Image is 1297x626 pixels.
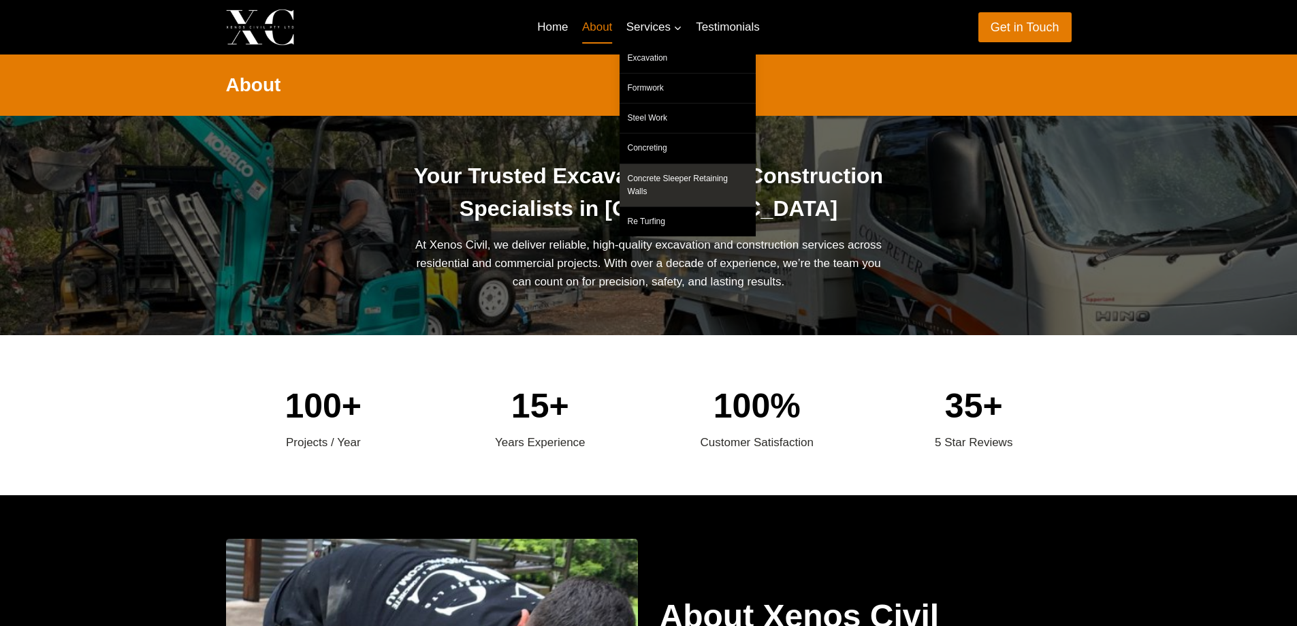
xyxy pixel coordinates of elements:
[660,433,855,452] div: Customer Satisfaction
[408,236,889,292] p: At Xenos Civil, we deliver reliable, high-quality excavation and construction services across res...
[443,433,638,452] div: Years Experience
[620,134,756,163] a: Concreting
[575,11,620,44] a: About
[226,71,1072,99] h2: About
[226,379,421,433] div: 100+
[443,379,638,433] div: 15+
[978,12,1072,42] a: Get in Touch
[530,11,575,44] a: Home
[876,379,1072,433] div: 35+
[689,11,767,44] a: Testimonials
[876,433,1072,452] div: 5 Star Reviews
[306,16,401,37] p: Xenos Civil
[226,9,294,45] img: Xenos Civil
[408,159,889,225] h1: Your Trusted Excavation & Civil Construction Specialists in [GEOGRAPHIC_DATA]
[530,11,767,44] nav: Primary Navigation
[620,207,756,236] a: Re Turfing
[620,44,756,73] a: Excavation
[620,74,756,103] a: Formwork
[620,11,690,44] button: Child menu of Services
[620,104,756,133] a: Steel Work
[226,9,401,45] a: Xenos Civil
[226,433,421,452] div: Projects / Year
[620,164,756,206] a: Concrete Sleeper Retaining Walls
[660,379,855,433] div: 100%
